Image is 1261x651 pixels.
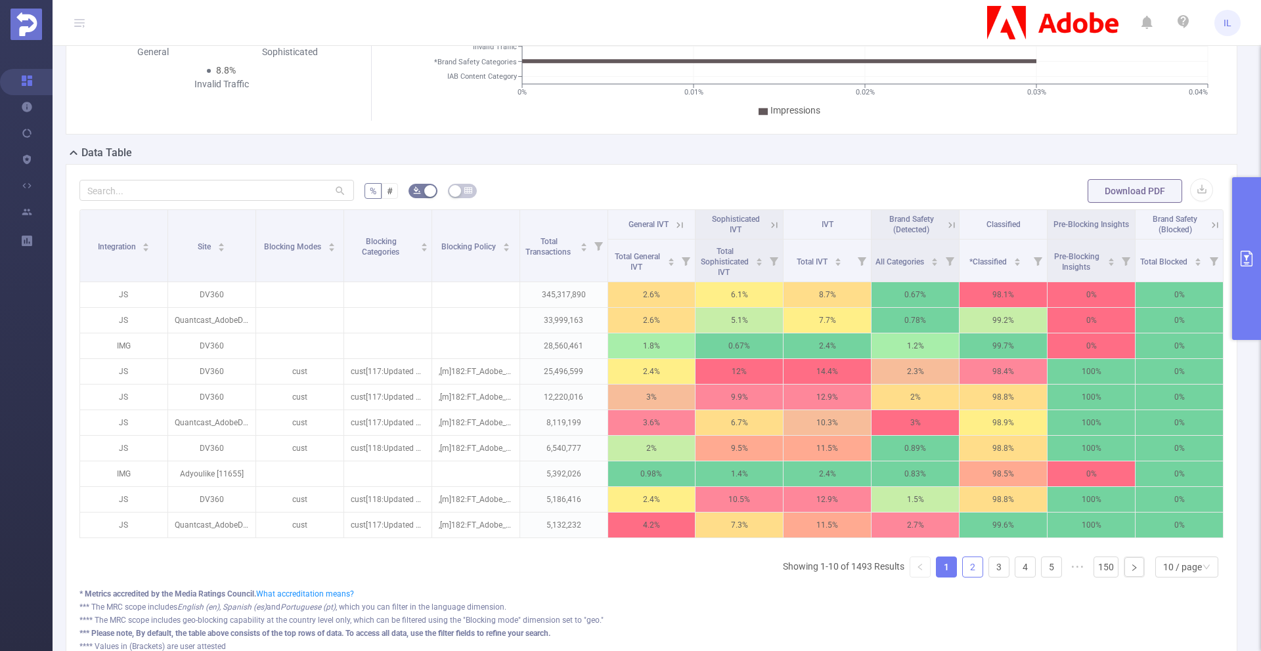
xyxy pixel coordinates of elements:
[608,359,696,384] p: 2.4%
[1203,563,1210,572] i: icon: down
[80,487,167,512] p: JS
[960,308,1047,333] p: 99.2%
[1130,564,1138,572] i: icon: right
[936,556,957,577] li: 1
[960,461,1047,486] p: 98.5%
[79,614,1224,626] div: **** The MRC scope includes geo-blocking capability at the country level only, which can be filte...
[1042,557,1061,577] a: 5
[432,359,520,384] p: ,[m]182:FT_Adobe_Publicis_EMEA's new lists simulation 062025
[344,513,431,537] p: cust[117:Updated Adobe Blocklist Across PRG & Ops FY25Q3_V1|118:Updated Adobe Blocklist Across PR...
[580,241,588,249] div: Sort
[608,410,696,435] p: 3.6%
[931,256,939,260] i: icon: caret-up
[676,240,695,282] i: Filter menu
[98,242,138,251] span: Integration
[667,256,675,264] div: Sort
[1053,220,1129,229] span: Pre-Blocking Insights
[756,261,763,264] i: icon: caret-down
[872,436,959,461] p: 0.89%
[447,73,518,81] tspan: IAB Content Category
[520,410,608,435] p: 8,119,199
[608,436,696,461] p: 2%
[1013,256,1021,264] div: Sort
[464,186,472,194] i: icon: table
[370,186,376,196] span: %
[784,359,871,384] p: 14.4%
[80,461,167,486] p: IMG
[256,436,343,461] p: cust
[1189,88,1208,96] tspan: 0.04%
[1048,308,1135,333] p: 0%
[1153,215,1197,234] span: Brand Safety (Blocked)
[420,241,428,249] div: Sort
[822,220,833,229] span: IVT
[1048,333,1135,358] p: 0%
[834,261,841,264] i: icon: caret-down
[168,461,255,486] p: Adyoulike [11655]
[518,88,527,96] tspan: 0%
[520,385,608,409] p: 12,220,016
[889,215,934,234] span: Brand Safety (Detected)
[608,487,696,512] p: 2.4%
[696,410,783,435] p: 6.7%
[143,241,150,245] i: icon: caret-up
[79,627,1224,639] div: *** Please note, By default, the table above consists of the top rows of data. To access all data...
[432,410,520,435] p: ,[m]182:FT_Adobe_Publicis_EMEA's new lists simulation 062025
[960,282,1047,307] p: 98.1%
[1094,557,1118,577] a: 150
[916,563,924,571] i: icon: left
[784,487,871,512] p: 12.9%
[525,237,573,257] span: Total Transactions
[784,282,871,307] p: 8.7%
[1013,261,1021,264] i: icon: caret-down
[218,241,225,245] i: icon: caret-up
[344,410,431,435] p: cust[117:Updated Adobe Blocklist Across PRG & Ops FY25Q3_V1]
[696,461,783,486] p: 1.4%
[1136,385,1223,409] p: 0%
[696,282,783,307] p: 6.1%
[696,308,783,333] p: 5.1%
[696,487,783,512] p: 10.5%
[960,333,1047,358] p: 99.7%
[256,410,343,435] p: cust
[1140,257,1189,266] span: Total Blocked
[696,359,783,384] p: 12%
[784,333,871,358] p: 2.4%
[784,461,871,486] p: 2.4%
[931,256,939,264] div: Sort
[432,436,520,461] p: ,[m]182:FT_Adobe_Publicis_EMEA's new lists simulation 062025
[696,333,783,358] p: 0.67%
[520,513,608,537] p: 5,132,232
[764,240,783,282] i: Filter menu
[153,77,290,91] div: Invalid Traffic
[1124,556,1145,577] li: Next Page
[756,256,763,260] i: icon: caret-up
[80,513,167,537] p: JS
[1048,385,1135,409] p: 100%
[168,410,255,435] p: Quantcast_AdobeDyn
[1067,556,1088,577] span: •••
[328,241,336,249] div: Sort
[1108,261,1115,264] i: icon: caret-down
[80,385,167,409] p: JS
[872,385,959,409] p: 2%
[960,385,1047,409] p: 98.8%
[168,308,255,333] p: Quantcast_AdobeDyn
[1194,261,1201,264] i: icon: caret-down
[1015,556,1036,577] li: 4
[872,359,959,384] p: 2.3%
[1067,556,1088,577] li: Next 5 Pages
[962,556,983,577] li: 2
[280,602,336,612] i: Portuguese (pt)
[834,256,842,264] div: Sort
[168,282,255,307] p: DV360
[80,308,167,333] p: JS
[1136,359,1223,384] p: 0%
[1054,252,1099,272] span: Pre-Blocking Insights
[1048,282,1135,307] p: 0%
[344,436,431,461] p: cust[118:Updated Adobe Blocklist Across PRG & Ops FY25Q3_V2]
[256,589,354,598] a: What accreditation means?
[420,246,428,250] i: icon: caret-down
[80,410,167,435] p: JS
[218,246,225,250] i: icon: caret-down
